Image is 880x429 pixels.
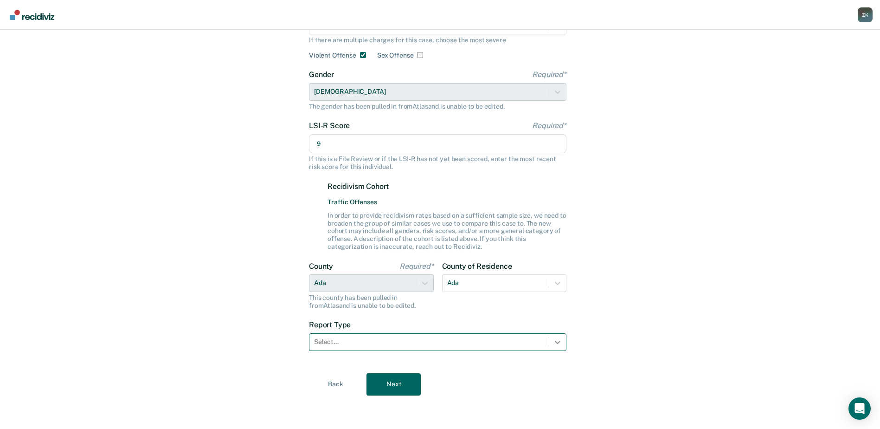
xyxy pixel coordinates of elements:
[399,262,434,271] span: Required*
[309,262,434,271] label: County
[309,294,434,310] div: This county has been pulled in from Atlas and is unable to be edited.
[10,10,54,20] img: Recidiviz
[309,155,566,171] div: If this is a File Review or if the LSI-R has not yet been scored, enter the most recent risk scor...
[532,70,566,79] span: Required*
[328,212,566,251] div: In order to provide recidivism rates based on a sufficient sample size, we need to broaden the gr...
[377,52,413,59] label: Sex Offense
[308,373,363,396] button: Back
[309,320,566,329] label: Report Type
[442,262,567,271] label: County of Residence
[309,103,566,110] div: The gender has been pulled in from Atlas and is unable to be edited.
[309,52,356,59] label: Violent Offense
[366,373,421,396] button: Next
[328,182,566,191] label: Recidivism Cohort
[309,36,566,44] div: If there are multiple charges for this case, choose the most severe
[309,121,566,130] label: LSI-R Score
[328,198,566,206] span: Traffic Offenses
[848,397,871,420] div: Open Intercom Messenger
[858,7,873,22] div: Z K
[858,7,873,22] button: Profile dropdown button
[532,121,566,130] span: Required*
[309,70,566,79] label: Gender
